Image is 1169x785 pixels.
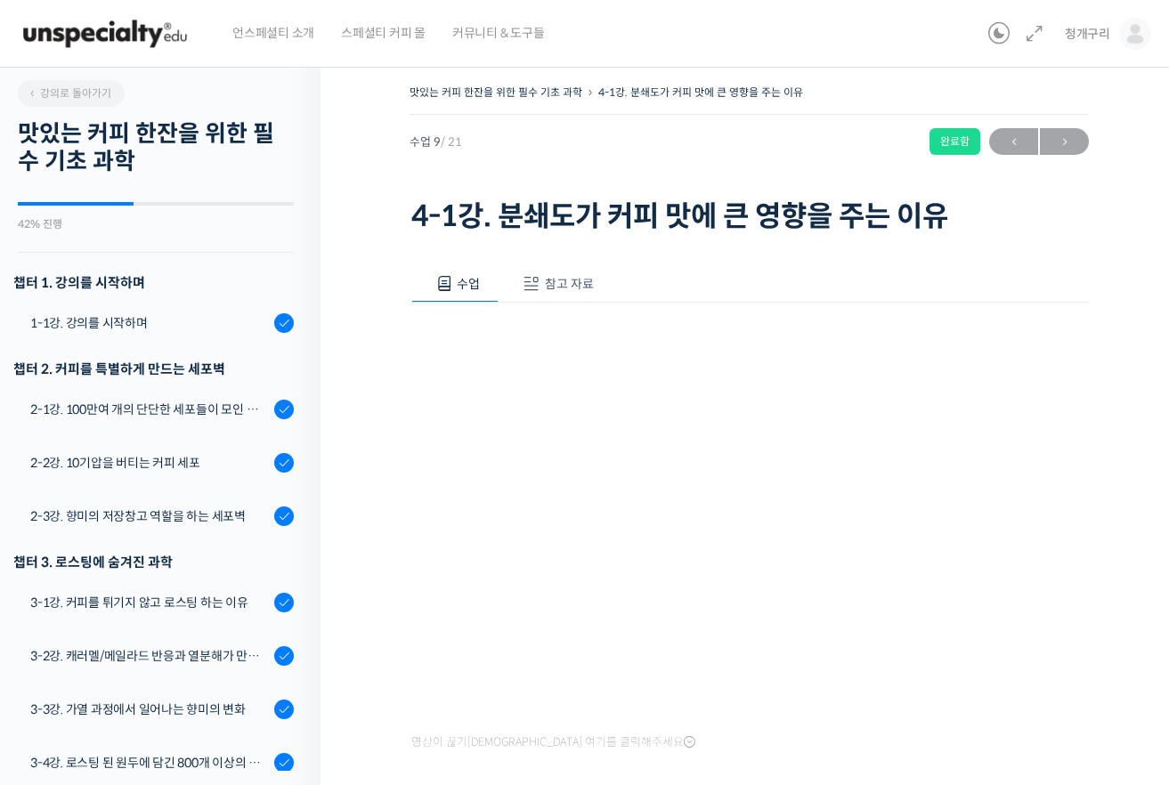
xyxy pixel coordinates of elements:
[18,120,294,175] h2: 맛있는 커피 한잔을 위한 필수 기초 과학
[13,550,294,574] div: 챕터 3. 로스팅에 숨겨진 과학
[30,313,269,333] div: 1-1강. 강의를 시작하며
[27,86,111,100] span: 강의로 돌아가기
[411,735,695,749] span: 영상이 끊기[DEMOGRAPHIC_DATA] 여기를 클릭해주세요
[1065,26,1110,42] span: 청개구리
[30,400,269,419] div: 2-1강. 100만여 개의 단단한 세포들이 모인 커피 생두
[18,80,125,107] a: 강의로 돌아가기
[30,646,269,666] div: 3-2강. 캐러멜/메일라드 반응과 열분해가 만드는 향기 물질
[30,593,269,612] div: 3-1강. 커피를 튀기지 않고 로스팅 하는 이유
[989,128,1038,155] a: ←이전
[441,134,462,150] span: / 21
[410,136,462,148] span: 수업 9
[410,85,582,99] a: 맛있는 커피 한잔을 위한 필수 기초 과학
[13,357,294,381] div: 챕터 2. 커피를 특별하게 만드는 세포벽
[411,199,1088,233] h1: 4-1강. 분쇄도가 커피 맛에 큰 영향을 주는 이유
[598,85,803,99] a: 4-1강. 분쇄도가 커피 맛에 큰 영향을 주는 이유
[30,453,269,473] div: 2-2강. 10기압을 버티는 커피 세포
[989,130,1038,154] span: ←
[457,276,480,292] span: 수업
[1040,128,1089,155] a: 다음→
[13,271,294,295] h3: 챕터 1. 강의를 시작하며
[545,276,594,292] span: 참고 자료
[30,506,269,526] div: 2-3강. 향미의 저장창고 역할을 하는 세포벽
[1040,130,1089,154] span: →
[30,700,269,719] div: 3-3강. 가열 과정에서 일어나는 향미의 변화
[930,128,980,155] div: 완료함
[18,219,294,230] div: 42% 진행
[30,753,269,773] div: 3-4강. 로스팅 된 원두에 담긴 800개 이상의 향기 물질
